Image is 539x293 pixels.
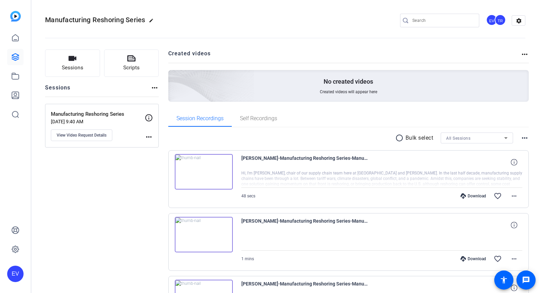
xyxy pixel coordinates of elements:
p: No created videos [324,78,373,86]
mat-icon: accessibility [500,276,508,284]
div: Download [457,256,490,262]
p: Bulk select [406,134,434,142]
mat-icon: more_horiz [521,134,529,142]
span: Manufacturing Reshoring Series [45,16,145,24]
button: Sessions [45,50,100,77]
h2: Sessions [45,84,71,97]
button: View Video Request Details [51,129,112,141]
span: Session Recordings [176,116,224,121]
p: Manufacturing Reshoring Series [51,110,145,118]
mat-icon: message [522,276,530,284]
mat-icon: more_horiz [521,50,529,58]
span: Scripts [123,64,140,72]
span: View Video Request Details [57,132,107,138]
div: EV [7,266,24,282]
span: All Sessions [446,136,470,141]
span: Sessions [62,64,83,72]
mat-icon: favorite_border [494,255,502,263]
mat-icon: more_horiz [145,133,153,141]
ngx-avatar: Eric Veazie [486,14,498,26]
span: Created videos will appear here [320,89,377,95]
img: thumb-nail [175,154,233,190]
mat-icon: settings [512,16,526,26]
mat-icon: edit [149,18,157,26]
h2: Created videos [168,50,521,63]
mat-icon: radio_button_unchecked [395,134,406,142]
span: [PERSON_NAME]-Manufacturing Reshoring Series-Manufacturing Reshoring Series-1757008562749-webcam [241,154,368,170]
img: thumb-nail [175,217,233,252]
div: TR [495,14,506,26]
img: Creted videos background [92,2,255,151]
span: Self Recordings [240,116,277,121]
input: Search [412,16,474,25]
ngx-avatar: Taylor Rourke [495,14,507,26]
span: 1 mins [241,256,254,261]
div: EV [486,14,497,26]
mat-icon: more_horiz [510,255,518,263]
span: [PERSON_NAME]-Manufacturing Reshoring Series-Manufacturing Reshoring Series-1756930466205-webcam [241,217,368,233]
div: Download [457,193,490,199]
span: 48 secs [241,194,255,198]
button: Scripts [104,50,159,77]
img: blue-gradient.svg [10,11,21,22]
mat-icon: favorite_border [494,192,502,200]
p: [DATE] 9:40 AM [51,119,145,124]
mat-icon: more_horiz [510,192,518,200]
mat-icon: more_horiz [151,84,159,92]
